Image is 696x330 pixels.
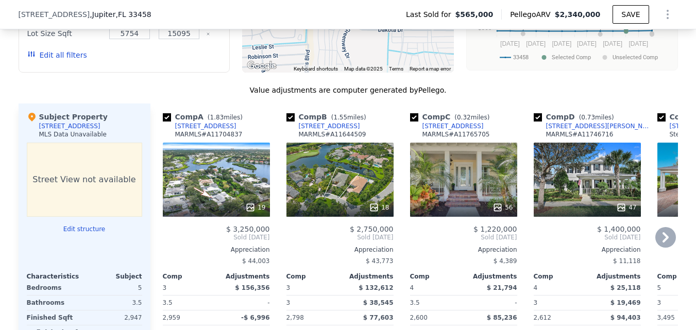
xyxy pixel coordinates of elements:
a: Terms (opens in new tab) [389,66,403,72]
div: 3 [534,296,585,310]
div: Comp [163,272,216,281]
span: $ 85,236 [487,314,517,321]
span: $ 19,469 [610,299,641,306]
div: Bedrooms [27,281,82,295]
text: 33458 [513,54,529,61]
span: ( miles) [450,114,494,121]
div: 56 [493,202,513,213]
span: 3,495 [657,314,675,321]
button: Clear [206,32,210,36]
div: Comp [286,272,340,281]
span: $ 156,356 [235,284,269,291]
text: [DATE] [577,40,597,47]
button: Show Options [657,4,678,25]
div: MARMLS # A11644509 [299,130,366,138]
div: 5 [87,281,142,295]
span: 2,600 [410,314,428,321]
div: 18 [369,202,389,213]
span: $ 1,400,000 [597,225,641,233]
a: Open this area in Google Maps (opens a new window) [245,59,279,73]
button: SAVE [613,5,649,24]
span: $ 11,118 [613,257,640,265]
div: Comp D [534,112,618,122]
span: , FL 33458 [115,10,151,19]
div: Characteristics [27,272,84,281]
div: MARMLS # A11704837 [175,130,243,138]
text: [DATE] [603,40,622,47]
span: $ 43,773 [366,257,393,265]
span: $ 132,612 [359,284,393,291]
div: Comp B [286,112,370,122]
span: Sold [DATE] [410,233,517,241]
span: -$ 6,996 [241,314,269,321]
span: ( miles) [327,114,370,121]
span: 4 [410,284,414,291]
a: [STREET_ADDRESS] [163,122,236,130]
span: Sold [DATE] [163,233,270,241]
span: [STREET_ADDRESS] [19,9,90,20]
div: Comp [534,272,587,281]
div: 3.5 [163,296,214,310]
span: 1.55 [333,114,347,121]
span: Last Sold for [406,9,455,20]
button: Keyboard shortcuts [294,65,338,73]
text: [DATE] [500,40,520,47]
div: - [466,296,517,310]
div: 19 [245,202,265,213]
span: , Jupiter [90,9,151,20]
span: ( miles) [203,114,247,121]
span: 3 [163,284,167,291]
span: Map data ©2025 [344,66,383,72]
span: Sold [DATE] [286,233,394,241]
div: Comp A [163,112,247,122]
span: ( miles) [575,114,618,121]
span: $ 4,389 [494,257,517,265]
span: 0.32 [457,114,471,121]
span: $ 94,403 [610,314,641,321]
div: Adjustments [464,272,517,281]
div: Subject Property [27,112,108,122]
text: Unselected Comp [613,54,658,61]
div: Value adjustments are computer generated by Pellego . [19,85,678,95]
span: $2,340,000 [555,10,601,19]
div: Appreciation [163,246,270,254]
span: $ 3,250,000 [226,225,270,233]
a: Report a map error [410,66,451,72]
div: MARMLS # A11746716 [546,130,614,138]
div: Comp C [410,112,494,122]
div: MARMLS # A11765705 [422,130,490,138]
span: $565,000 [455,9,494,20]
div: Adjustments [340,272,394,281]
button: Edit structure [27,225,142,233]
span: 2,959 [163,314,180,321]
div: Bathrooms [27,296,82,310]
div: [STREET_ADDRESS] [175,122,236,130]
span: $ 44,003 [242,257,269,265]
div: [STREET_ADDRESS][PERSON_NAME] [546,122,653,130]
div: - [218,296,270,310]
span: $ 21,794 [487,284,517,291]
div: Subject [84,272,142,281]
img: Google [245,59,279,73]
span: 5 [657,284,661,291]
div: 3.5 [87,296,142,310]
div: Appreciation [534,246,641,254]
text: [DATE] [629,40,648,47]
div: Adjustments [587,272,641,281]
button: Edit all filters [27,50,87,60]
div: Street View not available [27,143,142,217]
div: 3.5 [410,296,462,310]
div: 47 [616,202,636,213]
span: $ 77,603 [363,314,394,321]
a: [STREET_ADDRESS] [410,122,484,130]
span: 2,612 [534,314,551,321]
div: [STREET_ADDRESS] [299,122,360,130]
text: [DATE] [526,40,546,47]
div: Appreciation [286,246,394,254]
span: Sold [DATE] [534,233,641,241]
div: MLS Data Unavailable [39,130,107,138]
span: 2,798 [286,314,304,321]
div: Adjustments [216,272,270,281]
span: $ 1,220,000 [473,225,517,233]
text: Selected Comp [552,54,591,61]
